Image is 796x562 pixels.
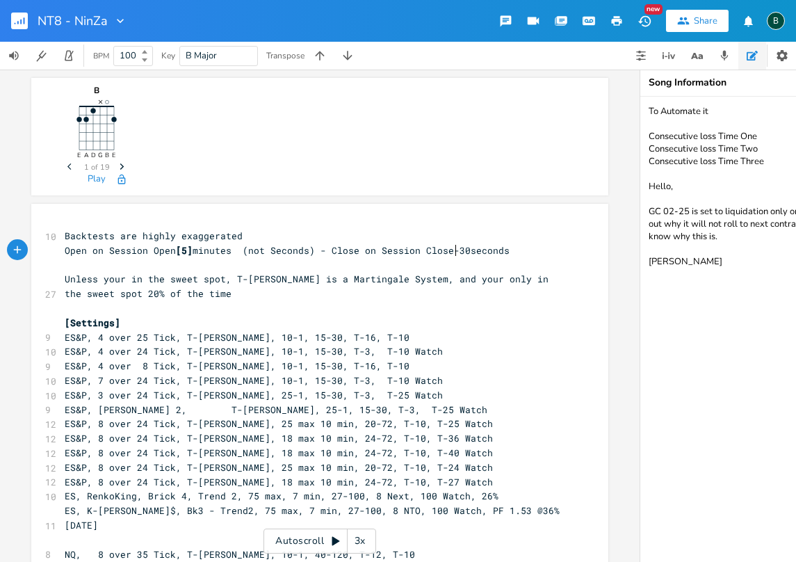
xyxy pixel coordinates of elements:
text: × [98,96,103,107]
text: A [84,151,89,159]
span: ES, K-[PERSON_NAME]$, Bk3 - Trend2, 75 max, 7 min, 27-100, 8 NTO, 100 Watch, PF 1.53 @36% [DATE] [65,504,565,531]
span: ES&P, [PERSON_NAME] 2, T-[PERSON_NAME], 25-1, 15-30, T-3, T-25 Watch [65,403,487,416]
span: [5] [176,244,193,257]
span: NT8 - NinZa [38,15,108,27]
span: ES, RenkoKing, Brick 4, Trend 2, 75 max, 7 min, 27-100, 8 Next, 100 Watch, 26% [65,490,498,502]
text: E [77,151,81,159]
button: Share [666,10,729,32]
span: ES&P, 8 over 24 Tick, T-[PERSON_NAME], 25 max 10 min, 20-72, T-10, T-24 Watch [65,461,493,474]
span: ES&P, 7 over 24 Tick, T-[PERSON_NAME], 10-1, 15-30, T-3, T-10 Watch [65,374,443,387]
div: Autoscroll [263,529,376,554]
text: B [105,151,109,159]
span: ES&P, 8 over 24 Tick, T-[PERSON_NAME], 18 max 10 min, 24-72, T-10, T-40 Watch [65,447,493,459]
span: ES&P, 8 over 24 Tick, T-[PERSON_NAME], 18 max 10 min, 24-72, T-10, T-27 Watch [65,476,493,488]
div: BPM [93,52,109,60]
span: ES&P, 3 over 24 Tick, T-[PERSON_NAME], 25-1, 15-30, T-3, T-25 Watch [65,389,443,401]
div: B [62,86,131,95]
text: E [112,151,115,159]
span: ES&P, 4 over 25 Tick, T-[PERSON_NAME], 10-1, 15-30, T-16, T-10 [65,331,409,344]
div: Transpose [266,51,304,60]
div: BruCe [767,12,785,30]
text: D [91,151,96,159]
div: 3x [348,529,373,554]
div: Share [694,15,717,27]
span: ES&P, 4 over 8 Tick, T-[PERSON_NAME], 10-1, 15-30, T-16, T-10 [65,360,409,372]
button: B [767,5,785,37]
button: New [631,8,658,33]
span: ES&P, 8 over 24 Tick, T-[PERSON_NAME], 25 max 10 min, 20-72, T-10, T-25 Watch [65,417,493,430]
span: ES&P, 8 over 24 Tick, T-[PERSON_NAME], 18 max 10 min, 24-72, T-10, T-36 Watch [65,432,493,444]
button: Play [88,174,106,186]
span: Backtests are highly exaggerated [65,230,243,242]
span: [Settings] [65,316,120,329]
span: ES&P, 4 over 24 Tick, T-[PERSON_NAME], 10-1, 15-30, T-3, T-10 Watch [65,345,443,358]
span: B Major [186,49,217,62]
text: G [98,151,103,159]
span: 1 of 19 [84,163,110,171]
div: New [644,4,663,15]
div: Key [161,51,175,60]
span: Open on Session Open minutes (not Seconds) - Close on Session Close-30seconds [65,244,510,257]
span: NQ, 8 over 35 Tick, T-[PERSON_NAME], 10-1, 40-120, T-12, T-10 [65,548,415,561]
span: Unless your in the sweet spot, T-[PERSON_NAME] is a Martingale System, and your only in the sweet... [65,273,554,300]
